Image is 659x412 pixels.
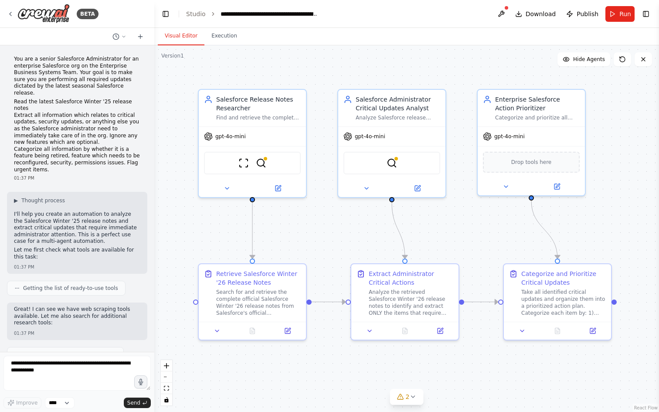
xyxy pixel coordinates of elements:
g: Edge from 31e34b39-564e-426e-b3e4-81336a9437e0 to f33f8b31-61b3-4bdc-8980-a651e5514638 [248,202,257,259]
button: Switch to previous chat [109,31,130,42]
button: Execution [204,27,244,45]
span: Getting the list of ready-to-use tools [23,285,118,292]
div: Extract Administrator Critical ActionsAnalyze the retrieved Salesforce Winter '26 release notes t... [350,263,459,340]
span: Run [619,10,631,18]
img: SerplyWebSearchTool [256,158,266,168]
div: React Flow controls [161,360,172,405]
span: Send [127,399,140,406]
span: Searching tool search web research [23,351,116,358]
span: Thought process [21,197,65,204]
g: Edge from 3afd86c6-5b1e-4052-8487-58070379f45a to 09d72990-7dd5-49d8-97ab-0bf4926b6e75 [464,298,498,306]
li: Read the latest Salesforce Winter '25 release notes [14,99,140,112]
p: I'll help you create an automation to analyze the Salesforce Winter '25 release notes and extract... [14,211,140,245]
button: No output available [539,326,576,336]
p: Let me first check what tools are available for this task: [14,247,140,260]
img: ScrapeWebsiteTool [238,158,249,168]
div: BETA [77,9,99,19]
button: Visual Editor [158,27,204,45]
span: gpt-4o-mini [215,133,246,140]
div: Categorize and Prioritize Critical Updates [521,269,606,287]
div: Salesforce Release Notes ResearcherFind and retrieve the complete Salesforce Winter '25 release n... [198,89,307,198]
button: Open in side panel [577,326,608,336]
button: ▶Thought process [14,197,65,204]
button: Hide left sidebar [160,8,172,20]
button: Open in side panel [425,326,455,336]
div: Categorize and Prioritize Critical UpdatesTake all identified critical updates and organize them ... [503,263,612,340]
img: Logo [17,4,70,24]
div: Extract Administrator Critical Actions [369,269,453,287]
div: Categorize and prioritize all identified critical updates by impact and urgency, creating a struc... [495,114,580,121]
span: ▶ [14,197,18,204]
button: Start a new chat [133,31,147,42]
a: Studio [186,10,206,17]
span: Download [526,10,556,18]
div: Retrieve Salesforce Winter '26 Release NotesSearch for and retrieve the complete official Salesfo... [198,263,307,340]
button: Hide Agents [557,52,610,66]
button: zoom out [161,371,172,383]
img: BraveSearchTool [387,158,397,168]
g: Edge from f33f8b31-61b3-4bdc-8980-a651e5514638 to 3afd86c6-5b1e-4052-8487-58070379f45a [312,298,346,306]
span: gpt-4o-mini [355,133,385,140]
div: 01:37 PM [14,330,140,337]
div: Version 1 [161,52,184,59]
p: Great! I can see we have web scraping tools available. Let me also search for additional research... [14,306,140,327]
nav: breadcrumb [186,10,319,18]
button: Click to speak your automation idea [134,375,147,388]
div: Analyze Salesforce release notes to extract all critical updates, security updates, feature retir... [356,114,440,121]
div: Enterprise Salesforce Action PrioritizerCategorize and prioritize all identified critical updates... [477,89,586,196]
span: gpt-4o-mini [494,133,525,140]
div: Search for and retrieve the complete official Salesforce Winter '26 release notes from Salesforce... [216,289,301,317]
div: Analyze the retrieved Salesforce Winter '26 release notes to identify and extract ONLY the items ... [369,289,453,317]
span: Publish [577,10,598,18]
a: React Flow attribution [634,405,658,410]
div: Retrieve Salesforce Winter '26 Release Notes [216,269,301,287]
div: 01:37 PM [14,264,140,270]
button: Send [124,398,151,408]
button: Open in side panel [393,183,442,194]
button: Open in side panel [272,326,302,336]
g: Edge from 3d9ed1f4-313e-48d1-9755-b2516bab67f5 to 3afd86c6-5b1e-4052-8487-58070379f45a [387,202,409,259]
button: Open in side panel [532,181,581,192]
li: Categorize all information by whether it is a feature being retired, feature which needs to be re... [14,146,140,173]
button: toggle interactivity [161,394,172,405]
div: Salesforce Administrator Critical Updates AnalystAnalyze Salesforce release notes to extract all ... [337,89,446,198]
p: You are a senior Salesforce Administrator for an enterprise Salesforce org on the Enterprise Busi... [14,56,140,97]
div: Take all identified critical updates and organize them into a prioritized action plan. Categorize... [521,289,606,317]
button: Open in side panel [253,183,302,194]
button: Run [605,6,635,22]
button: Download [512,6,560,22]
div: Find and retrieve the complete Salesforce Winter '25 release notes, focusing on accessing the mos... [216,114,301,121]
button: fit view [161,383,172,394]
button: Publish [563,6,602,22]
div: Salesforce Release Notes Researcher [216,95,301,112]
span: Drop tools here [511,158,552,167]
div: Salesforce Administrator Critical Updates Analyst [356,95,440,112]
button: zoom in [161,360,172,371]
span: 2 [406,392,410,401]
button: No output available [234,326,271,336]
button: Improve [3,397,41,409]
div: 01:37 PM [14,175,140,181]
g: Edge from 26935063-47a7-49c3-bfdd-ea29178c95bc to 09d72990-7dd5-49d8-97ab-0bf4926b6e75 [527,201,562,259]
button: 2 [390,389,424,405]
div: Enterprise Salesforce Action Prioritizer [495,95,580,112]
button: Show right sidebar [640,8,652,20]
span: Improve [16,399,37,406]
li: Extract all information which relates to critical updates, security updates, or anything else you... [14,112,140,146]
button: No output available [387,326,424,336]
span: Hide Agents [573,56,605,63]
